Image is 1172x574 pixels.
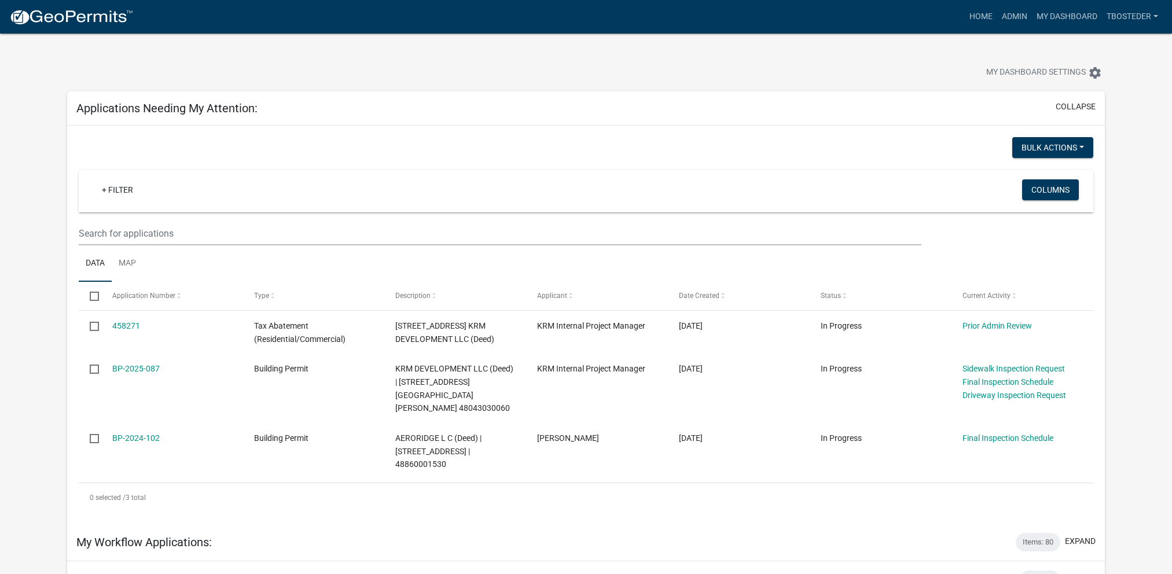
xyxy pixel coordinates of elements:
[977,61,1111,84] button: My Dashboard Settingssettings
[679,364,703,373] span: 04/28/2025
[997,6,1032,28] a: Admin
[679,433,703,443] span: 07/31/2024
[1065,535,1096,547] button: expand
[679,321,703,330] span: 08/01/2025
[821,433,862,443] span: In Progress
[67,126,1105,524] div: collapse
[90,494,126,502] span: 0 selected /
[986,66,1086,80] span: My Dashboard Settings
[79,245,112,282] a: Data
[79,282,101,310] datatable-header-cell: Select
[395,321,494,344] span: 505 N 20TH ST KRM DEVELOPMENT LLC (Deed)
[537,292,567,300] span: Applicant
[1102,6,1163,28] a: tbosteder
[526,282,668,310] datatable-header-cell: Applicant
[76,101,258,115] h5: Applications Needing My Attention:
[1088,66,1102,80] i: settings
[951,282,1093,310] datatable-header-cell: Current Activity
[821,364,862,373] span: In Progress
[810,282,951,310] datatable-header-cell: Status
[112,364,160,373] a: BP-2025-087
[821,292,841,300] span: Status
[395,364,513,413] span: KRM DEVELOPMENT LLC (Deed) | 1602 E GIRARD AVE | 48043030060
[254,433,308,443] span: Building Permit
[384,282,526,310] datatable-header-cell: Description
[962,364,1065,373] a: Sidewalk Inspection Request
[962,292,1011,300] span: Current Activity
[112,245,143,282] a: Map
[679,292,719,300] span: Date Created
[821,321,862,330] span: In Progress
[1012,137,1093,158] button: Bulk Actions
[395,433,482,469] span: AERORIDGE L C (Deed) | 1009 S JEFFERSON WAY | 48860001530
[1016,533,1060,551] div: Items: 80
[1032,6,1102,28] a: My Dashboard
[537,364,645,373] span: KRM Internal Project Manager
[254,292,269,300] span: Type
[101,282,243,310] datatable-header-cell: Application Number
[112,292,175,300] span: Application Number
[965,6,997,28] a: Home
[537,321,645,330] span: KRM Internal Project Manager
[254,364,308,373] span: Building Permit
[112,321,140,330] a: 458271
[962,433,1053,443] a: Final Inspection Schedule
[668,282,810,310] datatable-header-cell: Date Created
[93,179,142,200] a: + Filter
[243,282,384,310] datatable-header-cell: Type
[962,321,1032,330] a: Prior Admin Review
[962,377,1053,387] a: Final Inspection Schedule
[79,483,1093,512] div: 3 total
[1056,101,1096,113] button: collapse
[395,292,431,300] span: Description
[254,321,346,344] span: Tax Abatement (Residential/Commercial)
[76,535,212,549] h5: My Workflow Applications:
[537,433,599,443] span: tyler
[962,391,1066,400] a: Driveway Inspection Request
[79,222,921,245] input: Search for applications
[112,433,160,443] a: BP-2024-102
[1022,179,1079,200] button: Columns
